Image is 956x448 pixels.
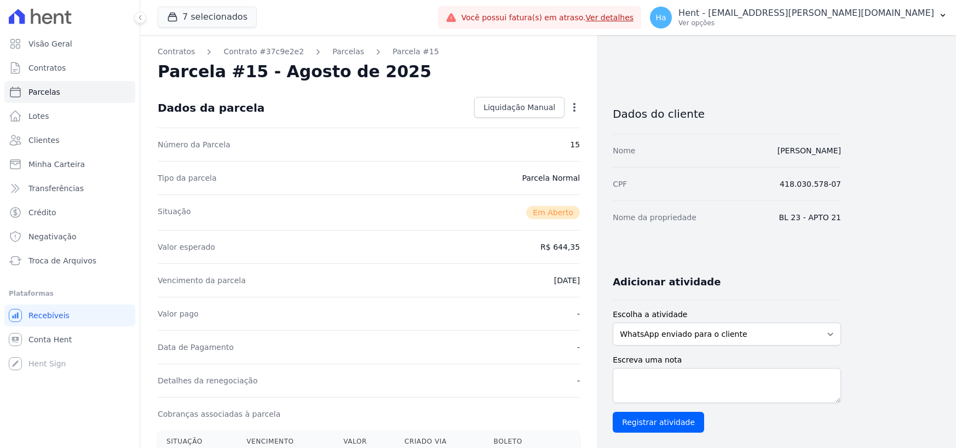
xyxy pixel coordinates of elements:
a: Troca de Arquivos [4,250,135,272]
a: Crédito [4,202,135,223]
span: Minha Carteira [28,159,85,170]
span: Você possui fatura(s) em atraso. [461,12,634,24]
dt: Situação [158,206,191,219]
a: Clientes [4,129,135,151]
div: Dados da parcela [158,101,264,114]
span: Lotes [28,111,49,122]
dt: Tipo da parcela [158,173,217,183]
a: Ver detalhes [586,13,634,22]
span: Conta Hent [28,334,72,345]
span: Contratos [28,62,66,73]
h3: Dados do cliente [613,107,841,120]
dt: Nome [613,145,635,156]
span: Em Aberto [526,206,580,219]
dt: Data de Pagamento [158,342,234,353]
a: Contrato #37c9e2e2 [223,46,304,58]
a: Contratos [158,46,195,58]
a: Lotes [4,105,135,127]
dt: Cobranças associadas à parcela [158,409,280,420]
dd: 418.030.578-07 [780,179,841,189]
span: Parcelas [28,87,60,97]
nav: Breadcrumb [158,46,580,58]
a: Contratos [4,57,135,79]
label: Escolha a atividade [613,309,841,320]
span: Troca de Arquivos [28,255,96,266]
label: Escreva uma nota [613,354,841,366]
dd: [DATE] [554,275,580,286]
a: Parcela #15 [393,46,439,58]
input: Registrar atividade [613,412,704,433]
span: Clientes [28,135,59,146]
a: Parcelas [332,46,364,58]
span: Crédito [28,207,56,218]
button: 7 selecionados [158,7,257,27]
dd: - [577,342,580,353]
dd: 15 [570,139,580,150]
button: Ha Hent - [EMAIL_ADDRESS][PERSON_NAME][DOMAIN_NAME] Ver opções [641,2,956,33]
h2: Parcela #15 - Agosto de 2025 [158,62,431,82]
dt: Detalhes da renegociação [158,375,258,386]
dt: Valor esperado [158,242,215,252]
dd: - [577,308,580,319]
a: Minha Carteira [4,153,135,175]
dt: Número da Parcela [158,139,231,150]
span: Recebíveis [28,310,70,321]
a: [PERSON_NAME] [778,146,841,155]
a: Parcelas [4,81,135,103]
span: Transferências [28,183,84,194]
span: Visão Geral [28,38,72,49]
p: Ver opções [678,19,934,27]
span: Liquidação Manual [483,102,555,113]
dt: Vencimento da parcela [158,275,246,286]
a: Conta Hent [4,329,135,351]
dt: Nome da propriedade [613,212,696,223]
dd: BL 23 - APTO 21 [779,212,841,223]
div: Plataformas [9,287,131,300]
p: Hent - [EMAIL_ADDRESS][PERSON_NAME][DOMAIN_NAME] [678,8,934,19]
a: Liquidação Manual [474,97,565,118]
dd: R$ 644,35 [540,242,580,252]
span: Negativação [28,231,77,242]
dd: Parcela Normal [522,173,580,183]
dt: Valor pago [158,308,199,319]
h3: Adicionar atividade [613,275,721,289]
a: Negativação [4,226,135,248]
dt: CPF [613,179,627,189]
span: Ha [656,14,666,21]
a: Visão Geral [4,33,135,55]
a: Transferências [4,177,135,199]
dd: - [577,375,580,386]
a: Recebíveis [4,305,135,326]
